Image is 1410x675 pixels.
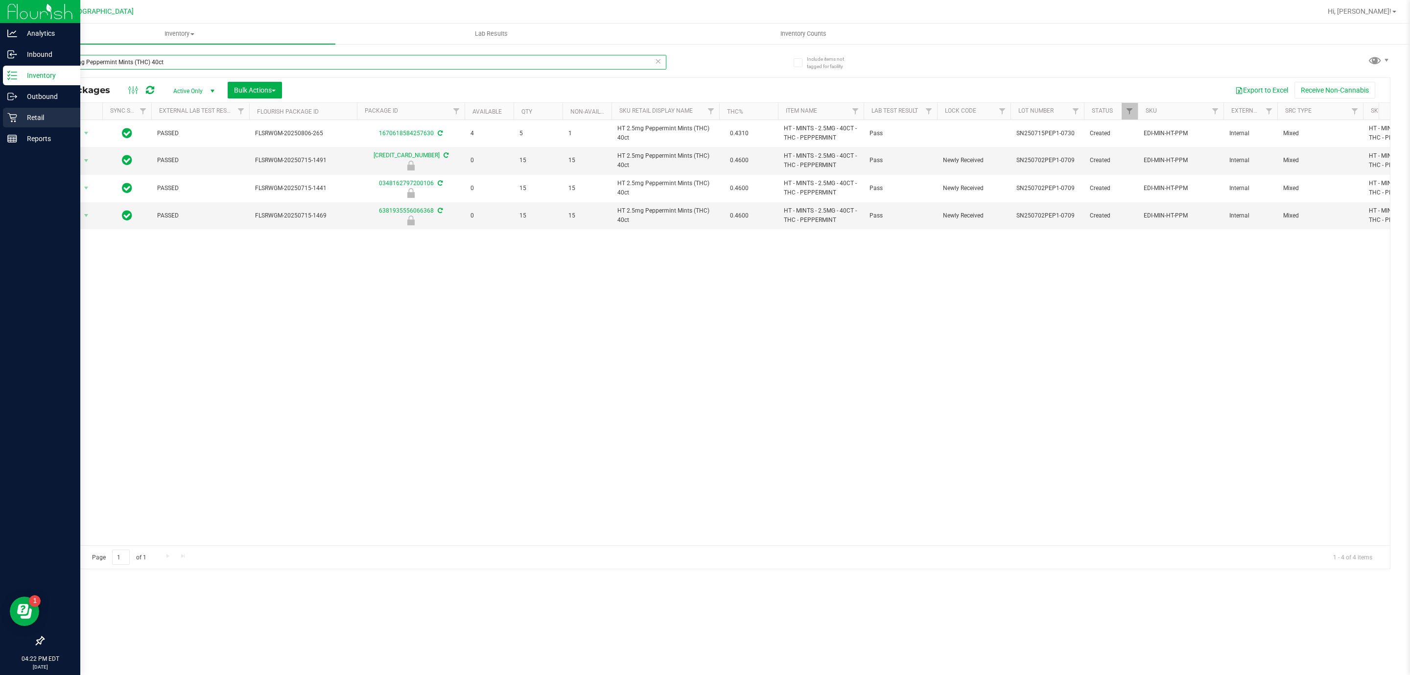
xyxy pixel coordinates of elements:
[84,550,154,565] span: Page of 1
[617,151,713,170] span: HT 2.5mg Peppermint Mints (THC) 40ct
[655,55,661,68] span: Clear
[647,24,959,44] a: Inventory Counts
[7,28,17,38] inline-svg: Analytics
[157,129,243,138] span: PASSED
[617,124,713,143] span: HT 2.5mg Peppermint Mints (THC) 40ct
[807,55,856,70] span: Include items not tagged for facility
[943,211,1005,220] span: Newly Received
[470,211,508,220] span: 0
[784,124,858,143] span: HT - MINTS - 2.5MG - 40CT - THC - PEPPERMINT
[1231,107,1290,114] a: External/Internal
[10,597,39,626] iframe: Resource center
[1092,107,1113,114] a: Status
[568,211,606,220] span: 15
[436,180,443,187] span: Sync from Compliance System
[122,126,132,140] span: In Sync
[869,129,931,138] span: Pass
[725,126,753,141] span: 0.4310
[1229,211,1271,220] span: Internal
[1016,184,1078,193] span: SN250702PEP1-0709
[1144,184,1218,193] span: EDI-MIN-HT-PPM
[7,49,17,59] inline-svg: Inbound
[568,156,606,165] span: 15
[570,108,614,115] a: Non-Available
[355,216,466,225] div: Newly Received
[1261,103,1277,120] a: Filter
[80,126,93,140] span: select
[943,156,1005,165] span: Newly Received
[1144,211,1218,220] span: EDI-MIN-HT-PPM
[17,27,76,39] p: Analytics
[703,103,719,120] a: Filter
[17,112,76,123] p: Retail
[122,209,132,222] span: In Sync
[43,55,666,70] input: Search Package ID, Item Name, SKU, Lot or Part Number...
[1229,156,1271,165] span: Internal
[784,179,858,197] span: HT - MINTS - 2.5MG - 40CT - THC - PEPPERMINT
[255,129,351,138] span: FLSRWGM-20250806-265
[869,211,931,220] span: Pass
[462,29,521,38] span: Lab Results
[51,85,120,96] span: All Packages
[1018,107,1054,114] a: Lot Number
[1371,107,1400,114] a: SKU Name
[869,156,931,165] span: Pass
[921,103,937,120] a: Filter
[436,130,443,137] span: Sync from Compliance System
[157,156,243,165] span: PASSED
[470,129,508,138] span: 4
[1325,550,1380,564] span: 1 - 4 of 4 items
[470,156,508,165] span: 0
[379,130,434,137] a: 1670618584257630
[725,209,753,223] span: 0.4600
[17,70,76,81] p: Inventory
[1016,211,1078,220] span: SN250702PEP1-0709
[619,107,693,114] a: Sku Retail Display Name
[442,152,448,159] span: Sync from Compliance System
[847,103,864,120] a: Filter
[1347,103,1363,120] a: Filter
[228,82,282,98] button: Bulk Actions
[255,184,351,193] span: FLSRWGM-20250715-1441
[159,107,236,114] a: External Lab Test Result
[1229,82,1294,98] button: Export to Excel
[448,103,465,120] a: Filter
[767,29,840,38] span: Inventory Counts
[1090,156,1132,165] span: Created
[234,86,276,94] span: Bulk Actions
[1207,103,1223,120] a: Filter
[110,107,148,114] a: Sync Status
[617,206,713,225] span: HT 2.5mg Peppermint Mints (THC) 40ct
[255,156,351,165] span: FLSRWGM-20250715-1491
[1229,184,1271,193] span: Internal
[7,92,17,101] inline-svg: Outbound
[7,113,17,122] inline-svg: Retail
[157,184,243,193] span: PASSED
[568,184,606,193] span: 15
[379,180,434,187] a: 0348162797200106
[1122,103,1138,120] a: Filter
[519,129,557,138] span: 5
[1283,211,1357,220] span: Mixed
[80,181,93,195] span: select
[1283,156,1357,165] span: Mixed
[17,48,76,60] p: Inbound
[871,107,918,114] a: Lab Test Result
[233,103,249,120] a: Filter
[725,181,753,195] span: 0.4600
[1229,129,1271,138] span: Internal
[725,153,753,168] span: 0.4600
[374,152,440,159] a: [CREDIT_CARD_NUMBER]
[23,29,335,38] span: Inventory
[1146,107,1157,114] a: SKU
[255,211,351,220] span: FLSRWGM-20250715-1469
[7,134,17,144] inline-svg: Reports
[355,161,466,170] div: Newly Received
[945,107,976,114] a: Lock Code
[1283,129,1357,138] span: Mixed
[727,108,743,115] a: THC%
[122,181,132,195] span: In Sync
[1144,156,1218,165] span: EDI-MIN-HT-PPM
[1285,107,1312,114] a: Src Type
[1144,129,1218,138] span: EDI-MIN-HT-PPM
